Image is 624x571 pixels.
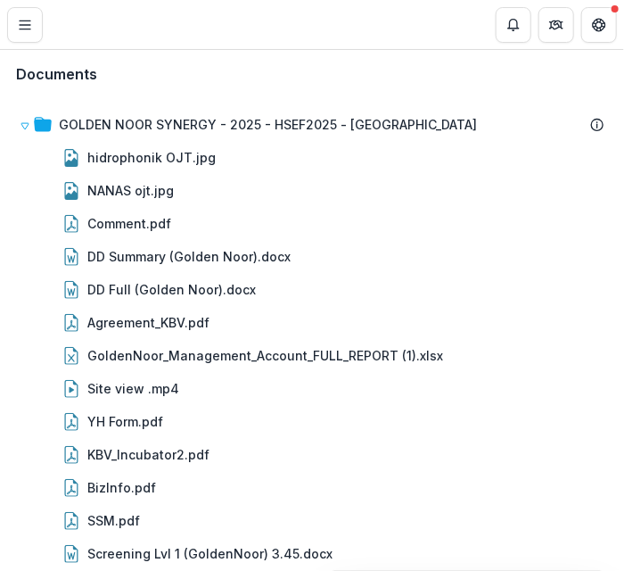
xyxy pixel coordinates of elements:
[12,372,612,405] div: Site view .mp4
[7,7,43,43] button: Toggle Menu
[87,346,443,365] div: GoldenNoor_Management_Account_FULL_REPORT (1).xlsx
[87,379,179,398] div: Site view .mp4
[87,313,209,332] div: Agreement_KBV.pdf
[87,181,174,200] div: NANAS ojt.jpg
[12,339,612,372] div: GoldenNoor_Management_Account_FULL_REPORT (1).xlsx
[12,306,612,339] div: Agreement_KBV.pdf
[87,445,209,464] div: KBV_Incubator2.pdf
[16,66,97,83] h3: Documents
[581,7,617,43] button: Get Help
[87,544,333,563] div: Screening Lvl 1 (GoldenNoor) 3.45.docx
[87,280,256,299] div: DD Full (Golden Noor).docx
[12,504,612,537] div: SSM.pdf
[538,7,574,43] button: Partners
[59,115,477,134] div: GOLDEN NOOR SYNERGY - 2025 - HSEF2025 - [GEOGRAPHIC_DATA]
[87,214,171,233] div: Comment.pdf
[12,438,612,471] div: KBV_Incubator2.pdf
[496,7,531,43] button: Notifications
[12,273,612,306] div: DD Full (Golden Noor).docx
[12,405,612,438] div: YH Form.pdf
[12,537,612,570] div: Screening Lvl 1 (GoldenNoor) 3.45.docx
[12,141,612,174] div: hidrophonik OJT.jpg
[87,247,291,266] div: DD Summary (Golden Noor).docx
[12,174,612,207] div: NANAS ojt.jpg
[87,478,156,497] div: BizInfo.pdf
[12,207,612,240] div: Comment.pdf
[87,148,216,167] div: hidrophonik OJT.jpg
[87,412,163,431] div: YH Form.pdf
[12,471,612,504] div: BizInfo.pdf
[12,240,612,273] div: DD Summary (Golden Noor).docx
[87,511,140,530] div: SSM.pdf
[12,108,612,141] div: GOLDEN NOOR SYNERGY - 2025 - HSEF2025 - [GEOGRAPHIC_DATA]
